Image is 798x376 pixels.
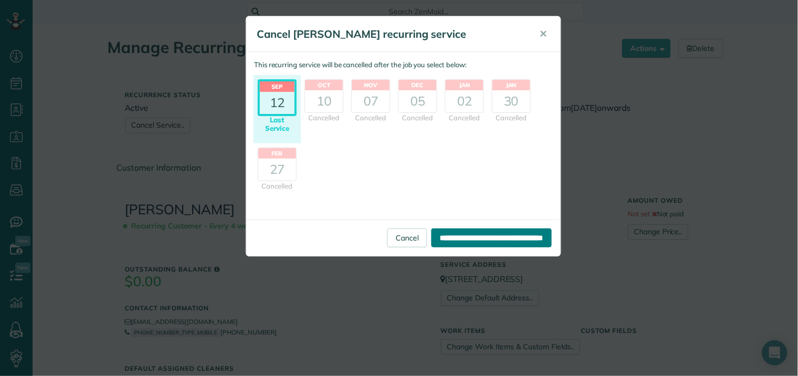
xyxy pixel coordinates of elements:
[260,92,295,114] div: 12
[445,113,484,123] div: Cancelled
[257,27,525,41] h5: Cancel [PERSON_NAME] recurring service
[492,80,530,90] header: Jan
[399,90,437,112] div: 05
[398,113,437,123] div: Cancelled
[254,60,553,70] p: This recurring service will be cancelled after the job you select below:
[305,80,343,90] header: Oct
[492,113,531,123] div: Cancelled
[352,80,390,90] header: Nov
[492,90,530,112] div: 30
[258,159,296,181] div: 27
[387,228,427,247] a: Cancel
[258,148,296,159] header: Feb
[446,80,483,90] header: Jan
[305,90,343,112] div: 10
[540,28,548,40] span: ✕
[258,116,297,132] div: Last Service
[351,113,390,123] div: Cancelled
[352,90,390,112] div: 07
[305,113,344,123] div: Cancelled
[399,80,437,90] header: Dec
[446,90,483,112] div: 02
[260,81,295,92] header: Sep
[258,181,297,191] div: Cancelled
